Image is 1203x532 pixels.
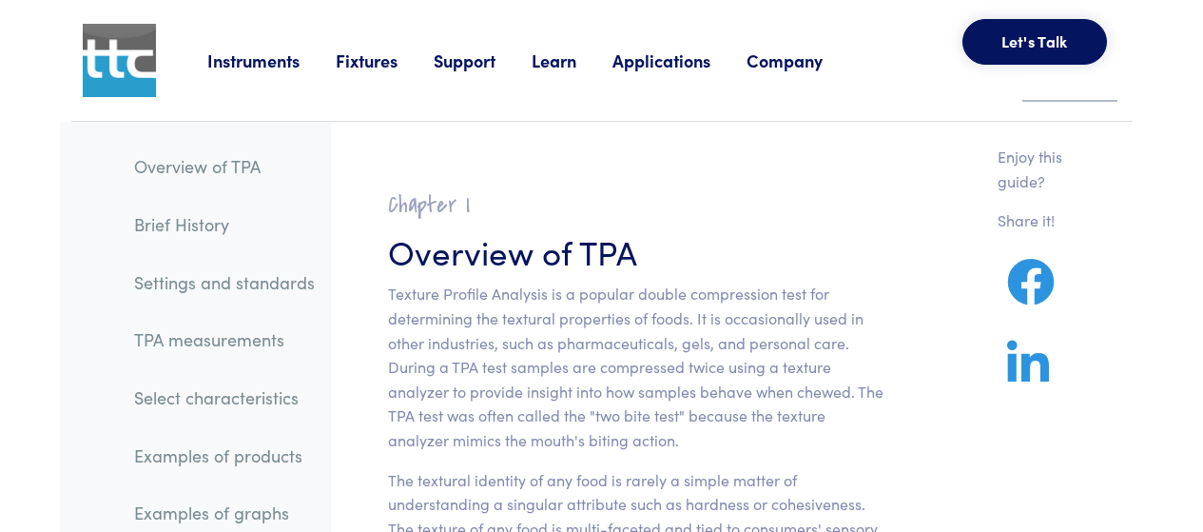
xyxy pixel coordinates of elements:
[119,145,330,188] a: Overview of TPA
[612,49,747,72] a: Applications
[207,49,336,72] a: Instruments
[747,49,859,72] a: Company
[119,261,330,305] a: Settings and standards
[434,49,532,72] a: Support
[388,282,883,452] p: Texture Profile Analysis is a popular double compression test for determining the textural proper...
[532,49,612,72] a: Learn
[119,376,330,420] a: Select characteristics
[998,208,1087,233] p: Share it!
[998,363,1058,386] a: Share on LinkedIn
[119,318,330,362] a: TPA measurements
[83,24,156,97] img: ttc_logo_1x1_v1.0.png
[962,19,1107,65] button: Let's Talk
[119,203,330,246] a: Brief History
[388,190,883,220] h2: Chapter I
[119,434,330,478] a: Examples of products
[998,145,1087,193] p: Enjoy this guide?
[388,227,883,274] h3: Overview of TPA
[336,49,434,72] a: Fixtures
